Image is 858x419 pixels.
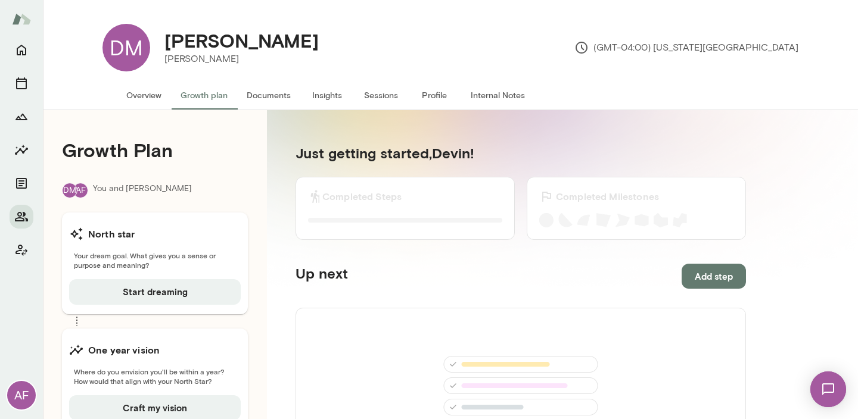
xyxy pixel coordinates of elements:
div: DM [102,24,150,71]
img: Mento [12,8,31,30]
button: Client app [10,238,33,262]
span: Your dream goal. What gives you a sense or purpose and meaning? [69,251,241,270]
button: Home [10,38,33,62]
button: Profile [408,81,461,110]
h5: Just getting started, Devin ! [296,143,746,162]
button: Overview [117,81,171,110]
button: Insights [300,81,354,110]
button: Add step [682,264,746,289]
button: Start dreaming [69,279,241,304]
button: Sessions [354,81,408,110]
h6: Completed Steps [322,189,402,204]
p: [PERSON_NAME] [164,52,319,66]
button: Members [10,205,33,229]
div: DM [62,183,77,198]
p: (GMT-04:00) [US_STATE][GEOGRAPHIC_DATA] [574,40,798,55]
button: Sessions [10,71,33,95]
span: Where do you envision you'll be within a year? How would that align with your North Star? [69,367,241,386]
p: You and [PERSON_NAME] [93,183,192,198]
button: Growth Plan [10,105,33,129]
h5: Up next [296,264,348,289]
h6: North star [88,227,135,241]
button: Documents [10,171,33,195]
button: Internal Notes [461,81,534,110]
h4: Growth Plan [62,139,248,161]
div: AF [73,183,88,198]
h6: Completed Milestones [556,189,659,204]
h6: One year vision [88,343,160,357]
div: AF [7,381,36,409]
button: Growth plan [171,81,237,110]
h4: [PERSON_NAME] [164,29,319,52]
button: Insights [10,138,33,162]
button: Documents [237,81,300,110]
